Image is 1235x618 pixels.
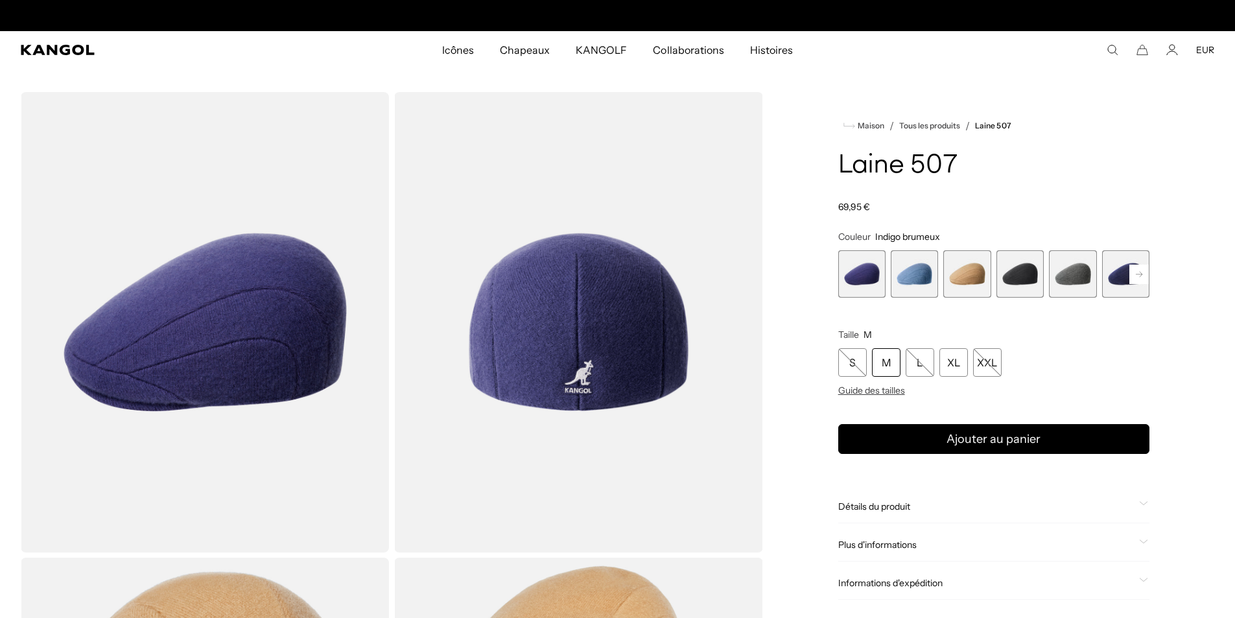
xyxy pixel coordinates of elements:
a: Collaborations [640,31,736,69]
label: Chameau [943,250,991,298]
font: Histoires [750,43,793,56]
img: couleur-voile-indigo [394,92,762,553]
font: Ajouter au panier [947,432,1041,446]
button: Ajouter au panier [838,424,1149,454]
font: Chapeaux [500,43,550,56]
font: / [889,119,894,132]
a: Maison [843,120,884,132]
font: Collaborations [653,43,723,56]
a: Kangol [21,45,293,55]
font: KANGOLF [576,43,627,56]
div: 5 sur 7 [1049,250,1096,298]
label: Marine [1102,250,1149,298]
slideshow-component: Barre d'annonce [484,6,751,25]
div: 6 sur 7 [1102,250,1149,298]
div: 3 sur 7 [943,250,991,298]
font: M [882,356,891,369]
font: Icônes [442,43,474,56]
label: Indigo brumeux [838,250,886,298]
img: couleur-voile-indigo [21,92,389,553]
a: Compte [1166,44,1178,56]
a: Tous les produits [899,121,960,130]
font: Informations d'expédition [838,577,943,589]
font: Maison [858,121,884,130]
font: Guide des tailles [838,385,905,396]
font: Plus d'informations [838,539,917,551]
label: Flanelle foncée [1049,250,1096,298]
font: Taille [838,329,859,340]
label: Noir [996,250,1044,298]
div: Annonce [484,6,751,25]
a: KANGOLF [563,31,640,69]
font: / [965,119,970,132]
font: Indigo brumeux [875,231,940,243]
font: M [864,329,872,340]
a: Histoires [737,31,806,69]
a: Chapeaux [487,31,563,69]
font: Laine 507 [838,152,959,179]
summary: Rechercher ici [1107,44,1118,56]
div: 1 sur 2 [484,6,751,25]
a: Laine 507 [975,121,1011,130]
div: 2 sur 7 [891,250,938,298]
div: 1 sur 7 [838,250,886,298]
nav: chapelure [838,118,1149,134]
button: Panier [1136,44,1148,56]
font: XL [947,356,960,369]
div: 4 sur 7 [996,250,1044,298]
font: Couleur [838,231,871,243]
label: Bleu denim [891,250,938,298]
font: Détails du produit [838,501,910,512]
font: 69,95 € [838,201,870,213]
button: EUR [1196,44,1214,56]
a: Icônes [429,31,487,69]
